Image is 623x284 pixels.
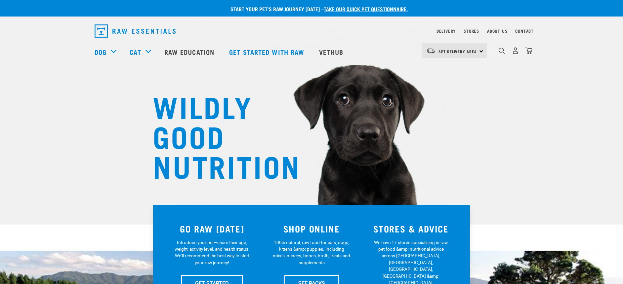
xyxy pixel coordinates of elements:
a: Delivery [436,30,456,32]
img: Raw Essentials Logo [95,24,176,38]
h3: STORES & ADVICE [365,224,457,234]
nav: dropdown navigation [89,22,534,40]
img: van-moving.png [426,48,435,54]
img: home-icon-1@2x.png [499,48,505,54]
a: Raw Education [158,39,223,65]
a: Dog [95,47,106,57]
h3: GO RAW [DATE] [166,224,258,234]
a: Contact [515,30,534,32]
h1: WILDLY GOOD NUTRITION [153,91,285,180]
p: 100% natural, raw food for cats, dogs, kittens &amp; puppies. Including mixes, minces, bones, bro... [273,239,351,266]
a: Get started with Raw [223,39,312,65]
a: Vethub [312,39,352,65]
img: user.png [512,47,519,54]
img: home-icon@2x.png [525,47,532,54]
a: take our quick pet questionnaire. [324,7,408,10]
h3: SHOP ONLINE [266,224,357,234]
p: Introduce your pet—share their age, weight, activity level, and health status. We'll recommend th... [173,239,251,266]
a: Cat [130,47,141,57]
a: About Us [487,30,507,32]
span: Set Delivery Area [438,50,477,53]
a: Stores [464,30,479,32]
